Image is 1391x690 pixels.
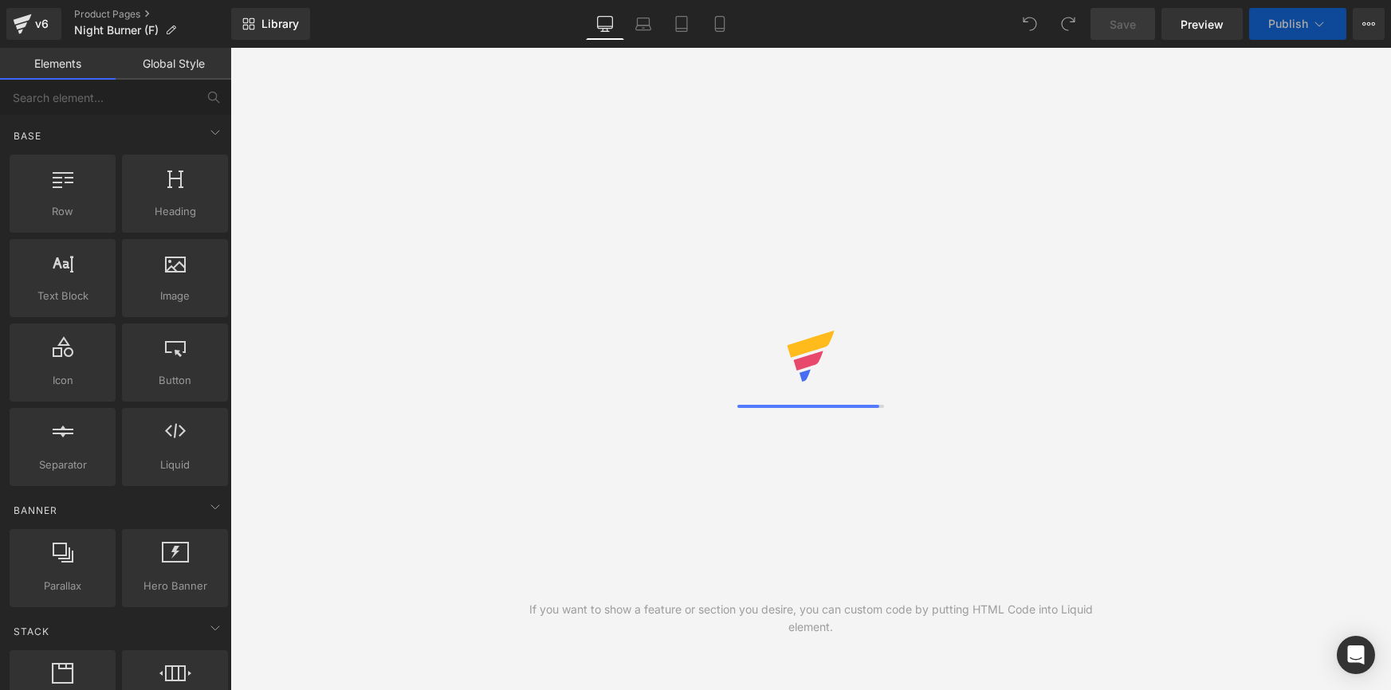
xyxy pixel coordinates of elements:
a: Global Style [116,48,231,80]
span: Liquid [127,457,223,473]
span: Heading [127,203,223,220]
a: v6 [6,8,61,40]
a: Mobile [701,8,739,40]
span: Icon [14,372,111,389]
span: Text Block [14,288,111,304]
span: Preview [1181,16,1224,33]
span: Row [14,203,111,220]
span: Library [261,17,299,31]
div: If you want to show a feature or section you desire, you can custom code by putting HTML Code int... [521,601,1101,636]
button: More [1353,8,1385,40]
div: v6 [32,14,52,34]
span: Separator [14,457,111,473]
a: Desktop [586,8,624,40]
a: Tablet [662,8,701,40]
span: Button [127,372,223,389]
span: Image [127,288,223,304]
span: Save [1110,16,1136,33]
span: Night Burner (F) [74,24,159,37]
button: Undo [1014,8,1046,40]
span: Banner [12,503,59,518]
button: Publish [1249,8,1346,40]
a: Preview [1161,8,1243,40]
a: Product Pages [74,8,231,21]
span: Hero Banner [127,578,223,594]
a: Laptop [624,8,662,40]
span: Stack [12,624,51,639]
button: Redo [1052,8,1084,40]
span: Publish [1268,18,1308,30]
div: Open Intercom Messenger [1337,636,1375,674]
a: New Library [231,8,310,40]
span: Parallax [14,578,111,594]
span: Base [12,128,43,143]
